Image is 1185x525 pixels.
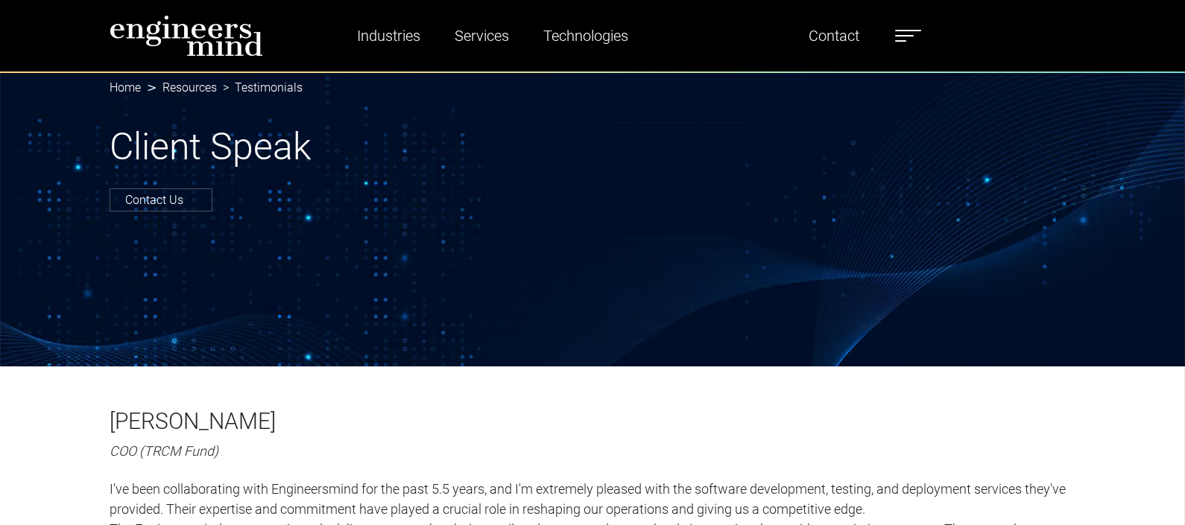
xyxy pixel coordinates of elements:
i: COO (TRCM Fund) [110,443,218,459]
a: Home [110,80,141,95]
h6: [PERSON_NAME] [110,408,1075,435]
a: Technologies [537,19,634,53]
nav: breadcrumb [110,71,1075,89]
p: I've been collaborating with Engineersmind for the past 5.5 years, and I'm extremely pleased with... [110,479,1075,519]
a: Contact [803,19,865,53]
a: Contact Us [110,188,212,211]
h1: Client Speak [110,124,1075,169]
li: Testimonials [217,79,303,97]
img: logo [110,15,263,57]
a: Industries [351,19,426,53]
a: Resources [162,80,217,95]
a: Services [449,19,515,53]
